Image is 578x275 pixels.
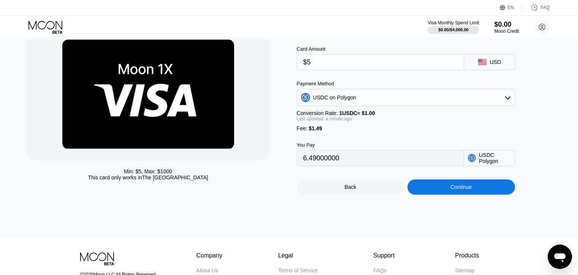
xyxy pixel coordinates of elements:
[455,267,474,273] div: Sitemap
[500,4,523,11] div: EN
[297,90,515,105] div: USDC on Polygon
[297,179,404,195] div: Back
[494,21,519,34] div: $0.00Moon Credit
[494,29,519,34] div: Moon Credit
[297,142,464,148] div: You Pay
[344,184,356,190] div: Back
[313,94,356,101] div: USDC on Polygon
[450,184,472,190] div: Continue
[494,21,519,29] div: $0.00
[88,174,208,181] div: This card only works in The [GEOGRAPHIC_DATA]
[548,245,572,269] iframe: Кнопка запуска окна обмена сообщениями
[373,267,386,273] div: FAQs
[523,4,549,11] div: FAQ
[278,267,318,273] div: Terms of Service
[407,179,515,195] div: Continue
[196,252,223,259] div: Company
[303,54,458,70] input: $0.00
[490,59,501,65] div: USD
[297,81,515,86] div: Payment Method
[455,252,479,259] div: Products
[278,252,318,259] div: Legal
[438,27,469,32] div: $0.00 / $4,000.00
[196,267,219,273] div: About Us
[540,5,549,10] div: FAQ
[508,5,514,10] div: EN
[428,20,479,34] div: Visa Monthly Spend Limit$0.00/$4,000.00
[428,20,479,26] div: Visa Monthly Spend Limit
[479,152,511,164] div: USDC Polygon
[297,116,515,122] div: Last updated: a minute ago
[309,125,322,131] span: $1.49
[373,252,399,259] div: Support
[297,46,464,52] div: Card Amount
[339,110,375,116] span: 1 USDC ≈ $1.00
[297,125,515,131] div: Fee :
[124,168,172,174] div: Min: $ 5 , Max: $ 1000
[297,110,515,116] div: Conversion Rate:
